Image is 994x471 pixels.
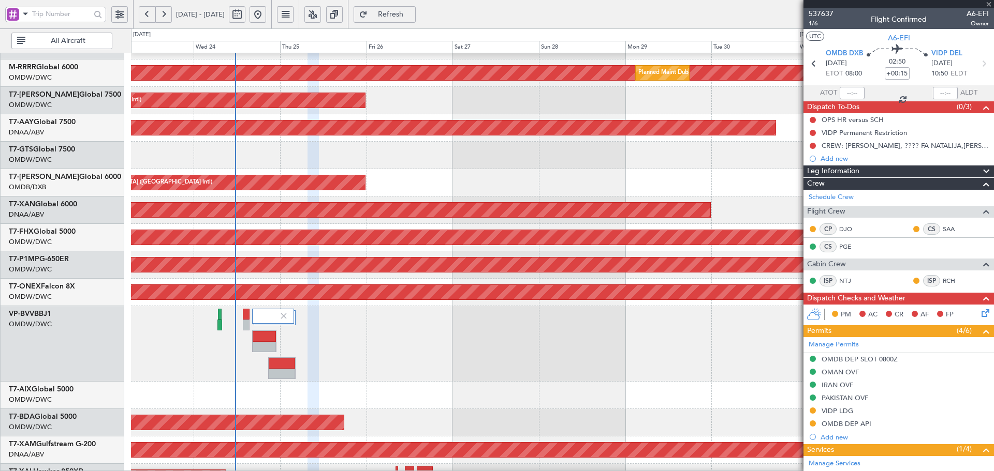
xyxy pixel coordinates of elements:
span: Services [807,444,834,456]
a: DNAA/ABV [9,128,44,137]
span: [DATE] [826,58,847,69]
div: Sun 28 [539,41,625,53]
div: [DATE] [800,31,817,39]
button: Refresh [354,6,416,23]
span: Cabin Crew [807,259,846,270]
span: ELDT [951,69,967,79]
a: T7-AIXGlobal 5000 [9,386,74,393]
a: SAA [943,224,966,234]
a: DNAA/ABV [9,450,44,459]
span: ATOT [820,88,837,98]
span: Owner [967,19,989,28]
a: OMDW/DWC [9,422,52,432]
a: T7-XANGlobal 6000 [9,201,77,208]
span: [DATE] [931,58,953,69]
div: VIDP LDG [822,406,853,415]
a: OMDW/DWC [9,100,52,110]
span: [DATE] - [DATE] [176,10,225,19]
div: OMAN OVF [822,368,859,376]
a: T7-ONEXFalcon 8X [9,283,75,290]
span: 1/6 [809,19,834,28]
span: Flight Crew [807,206,845,218]
div: IRAN OVF [822,381,853,389]
a: T7-XAMGulfstream G-200 [9,440,96,448]
div: OMDB DEP SLOT 0800Z [822,355,898,363]
a: T7-AAYGlobal 7500 [9,118,76,126]
div: [DATE] [133,31,151,39]
input: Trip Number [32,6,91,22]
span: All Aircraft [27,37,109,44]
span: T7-AAY [9,118,34,126]
a: OMDW/DWC [9,292,52,301]
div: Fri 26 [367,41,453,53]
a: PGE [839,242,863,251]
span: PM [841,310,851,320]
a: M-RRRRGlobal 6000 [9,64,78,71]
div: OMDB DEP API [822,419,871,428]
span: CR [895,310,903,320]
span: (1/4) [957,444,972,454]
div: CREW: [PERSON_NAME], ???? FA NATALIJA,[PERSON_NAME] [822,141,989,150]
div: Sat 27 [452,41,539,53]
span: T7-ONEX [9,283,41,290]
div: Add new [821,154,989,163]
span: T7-XAN [9,201,35,208]
div: Planned Maint Dubai (Al Maktoum Intl) [638,65,740,81]
div: CS [923,223,940,235]
span: 10:50 [931,69,948,79]
div: PAKISTAN OVF [822,393,868,402]
span: ALDT [960,88,977,98]
span: (0/3) [957,101,972,112]
img: gray-close.svg [279,311,288,321]
span: T7-BDA [9,413,35,420]
div: Tue 23 [108,41,194,53]
div: Wed 24 [194,41,280,53]
div: CS [820,241,837,252]
div: Thu 25 [280,41,367,53]
div: ISP [820,275,837,286]
a: OMDW/DWC [9,265,52,274]
span: T7-AIX [9,386,32,393]
span: T7-GTS [9,146,33,153]
a: VP-BVVBBJ1 [9,310,51,317]
span: T7-P1MP [9,255,39,263]
span: M-RRRR [9,64,36,71]
a: T7-[PERSON_NAME]Global 7500 [9,91,121,98]
a: Schedule Crew [809,192,854,203]
span: OMDB DXB [826,49,863,59]
a: T7-[PERSON_NAME]Global 6000 [9,173,121,180]
span: VIDP DEL [931,49,962,59]
a: Manage Permits [809,340,859,350]
button: All Aircraft [11,33,112,49]
a: T7-FHXGlobal 5000 [9,228,76,235]
span: Leg Information [807,165,859,177]
div: Wed 1 [798,41,884,53]
span: A6-EFI [967,8,989,19]
span: Refresh [370,11,412,18]
span: ETOT [826,69,843,79]
div: ISP [923,275,940,286]
div: CP [820,223,837,235]
span: AF [920,310,929,320]
div: Mon 29 [625,41,712,53]
span: T7-XAM [9,440,36,448]
div: OPS HR versus SCH [822,115,884,124]
a: OMDW/DWC [9,395,52,404]
a: OMDW/DWC [9,73,52,82]
div: Add new [821,433,989,442]
span: Crew [807,178,825,190]
a: NTJ [839,276,863,285]
div: Flight Confirmed [871,14,927,25]
a: T7-P1MPG-650ER [9,255,69,263]
span: (4/6) [957,325,972,336]
a: OMDW/DWC [9,155,52,164]
a: OMDW/DWC [9,320,52,329]
span: 02:50 [889,57,905,67]
a: DJO [839,224,863,234]
span: T7-[PERSON_NAME] [9,173,79,180]
a: OMDB/DXB [9,183,46,192]
span: AC [868,310,878,320]
span: 08:00 [845,69,862,79]
span: FP [946,310,954,320]
span: T7-FHX [9,228,34,235]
